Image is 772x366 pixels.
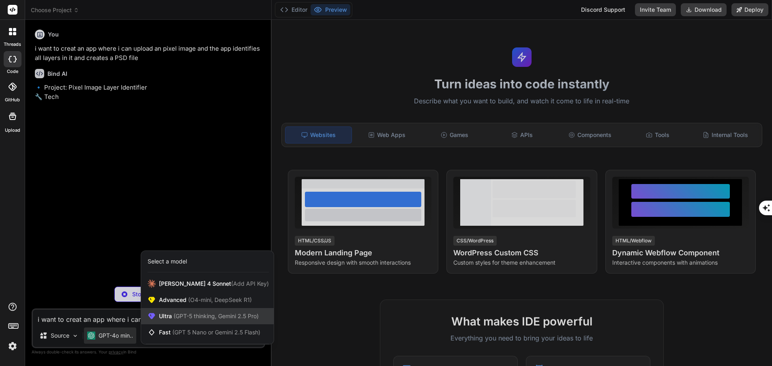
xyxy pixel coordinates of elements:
span: Ultra [159,312,259,320]
label: threads [4,41,21,48]
span: Advanced [159,296,252,304]
label: Upload [5,127,20,134]
span: (GPT 5 Nano or Gemini 2.5 Flash) [172,329,260,336]
span: (GPT-5 thinking, Gemini 2.5 Pro) [172,312,259,319]
span: Fast [159,328,260,336]
span: (O4-mini, DeepSeek R1) [187,296,252,303]
img: settings [6,339,19,353]
label: code [7,68,18,75]
div: Select a model [148,257,187,265]
span: [PERSON_NAME] 4 Sonnet [159,280,269,288]
label: GitHub [5,96,20,103]
span: (Add API Key) [231,280,269,287]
